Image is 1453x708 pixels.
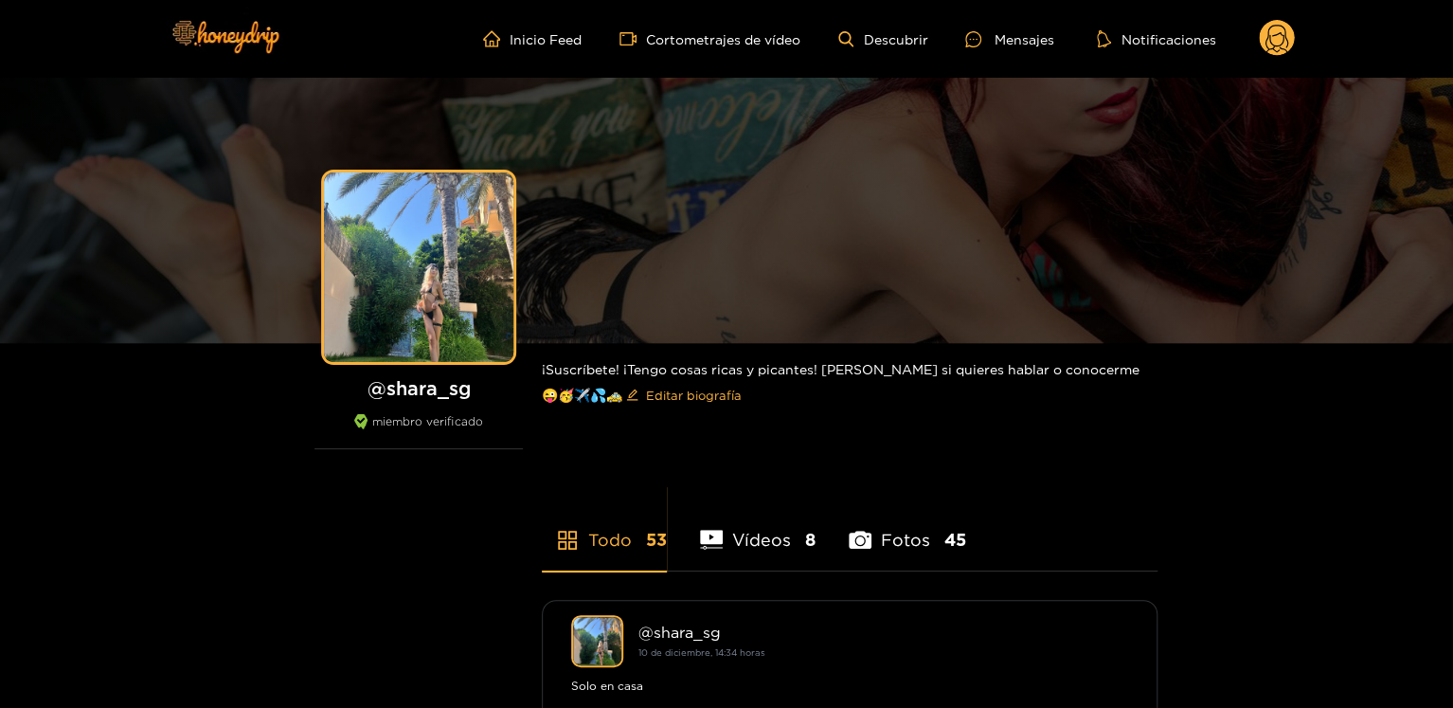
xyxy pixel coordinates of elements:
font: 10 de diciembre, 14:34 horas [638,647,765,658]
font: Todo [588,530,632,549]
font: Fotos [881,530,930,549]
font: ¡Suscríbete! ¡Tengo cosas ricas y picantes! [PERSON_NAME] si quieres hablar o conocerme 😜🥳✈️💦🚕 [542,362,1139,402]
font: @shara_sg [368,377,471,398]
font: Solo en casa [571,680,643,692]
font: @shara_sg [638,624,721,641]
font: 45 [944,530,966,549]
font: Editar biografía [646,389,742,402]
font: Inicio Feed [510,32,582,46]
span: editar [626,389,638,403]
font: Mensajes [994,32,1053,46]
button: Notificaciones [1091,29,1221,48]
font: miembro verificado [372,415,483,427]
a: Cortometrajes de vídeo [619,30,800,47]
img: shara_sg [571,615,623,667]
span: cámara de vídeo [619,30,646,47]
a: Inicio Feed [483,30,582,47]
font: Vídeos [732,530,791,549]
font: Descubrir [863,32,927,46]
font: Cortometrajes de vídeo [646,32,800,46]
a: Descubrir [838,31,927,47]
button: editarEditar biografía [622,380,745,410]
span: tienda de aplicaciones [556,529,579,552]
font: 53 [646,530,667,549]
font: 8 [805,530,816,549]
span: hogar [483,30,510,47]
font: Notificaciones [1121,32,1215,46]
